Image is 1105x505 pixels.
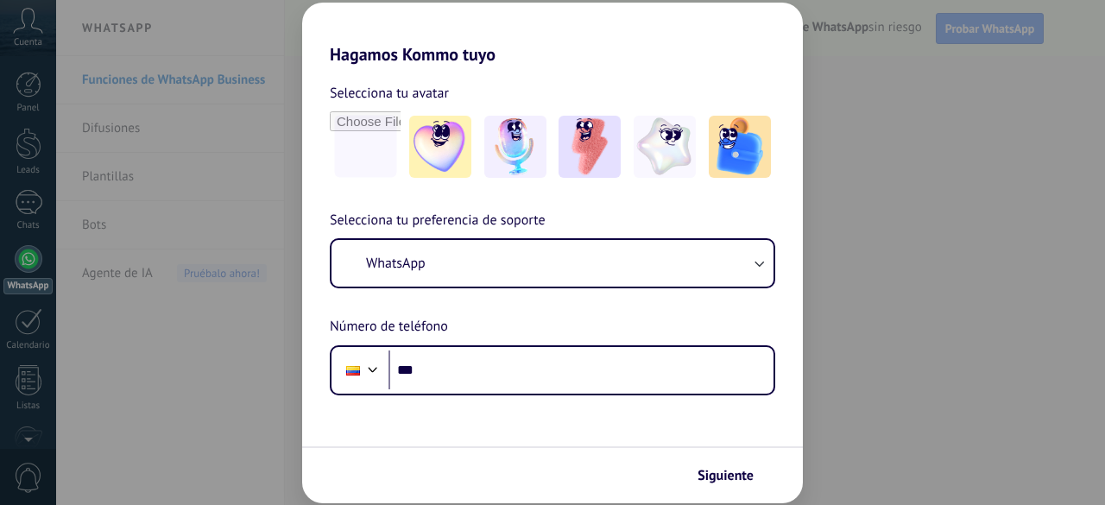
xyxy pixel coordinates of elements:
button: WhatsApp [331,240,773,287]
span: Número de teléfono [330,316,448,338]
img: -2.jpeg [484,116,546,178]
span: Selecciona tu preferencia de soporte [330,210,546,232]
img: -4.jpeg [634,116,696,178]
span: Siguiente [698,470,754,482]
button: Siguiente [690,461,777,490]
h2: Hagamos Kommo tuyo [302,3,803,65]
img: -1.jpeg [409,116,471,178]
span: Selecciona tu avatar [330,82,449,104]
img: -5.jpeg [709,116,771,178]
div: Colombia: + 57 [337,352,369,388]
img: -3.jpeg [559,116,621,178]
span: WhatsApp [366,255,426,272]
